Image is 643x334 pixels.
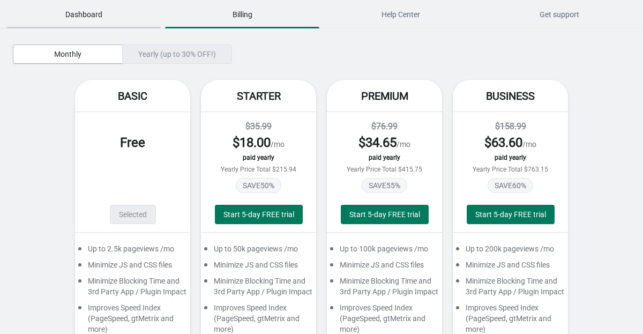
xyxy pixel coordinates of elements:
div: /mo [338,134,431,151]
span: $ 34.65 [358,135,397,150]
div: paid yearly [212,154,305,161]
button: Monthly [13,44,123,64]
div: Up to 50k pageviews /mo [201,243,316,259]
span: SAVE 55 % [362,178,407,193]
div: /mo [463,134,557,151]
div: Yearly Price Total $215.94 [212,166,305,173]
span: Start 5-day FREE trial [223,210,294,219]
span: SAVE 50 % [236,178,281,193]
div: $35.99 [212,120,305,133]
div: Minimize JS and CSS files [327,259,442,276]
span: Get support [482,5,637,24]
span: Monthly [54,50,81,58]
div: Yearly Price Total $763.15 [463,166,557,173]
div: Premium [327,80,442,112]
button: Start 5-day FREE trial [341,205,429,224]
button: Start 5-day FREE trial [467,205,555,224]
div: Up to 200k pageviews /mo [453,243,568,259]
div: /mo [212,134,305,151]
div: Minimize Blocking Time and 3rd Party App / Plugin Impact [453,276,568,302]
div: Minimize Blocking Time and 3rd Party App / Plugin Impact [201,276,316,302]
div: Up to 100k pageviews /mo [327,243,442,259]
span: $ 18.00 [233,135,271,150]
button: Start 5-day FREE trial [215,205,303,224]
div: $158.99 [463,120,557,133]
span: Start 5-day FREE trial [349,210,420,219]
div: Minimize Blocking Time and 3rd Party App / Plugin Impact [75,276,190,302]
span: Help Center [324,5,478,24]
div: Business [453,80,568,112]
div: Minimize JS and CSS files [75,259,190,276]
span: $ 63.60 [484,135,522,150]
span: Dashboard [6,5,161,24]
div: $76.99 [338,120,431,133]
span: Free [120,135,145,150]
span: Start 5-day FREE trial [475,210,546,219]
div: paid yearly [338,154,431,161]
div: Up to 2.5k pageviews /mo [75,243,190,259]
div: Minimize JS and CSS files [201,259,316,276]
div: Minimize Blocking Time and 3rd Party App / Plugin Impact [327,276,442,302]
div: paid yearly [463,154,557,161]
div: Yearly Price Total $415.75 [338,166,431,173]
div: Minimize JS and CSS files [453,259,568,276]
div: Basic [75,80,190,112]
span: SAVE 60 % [488,178,533,193]
span: Billing [165,5,319,24]
div: Starter [201,80,316,112]
button: Dashboard [4,1,163,28]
